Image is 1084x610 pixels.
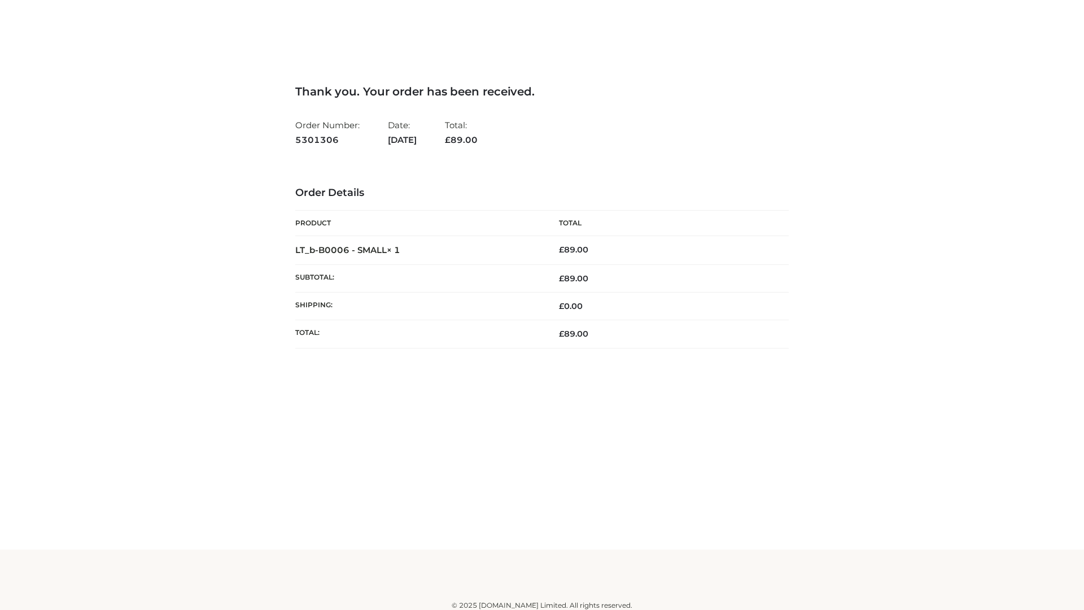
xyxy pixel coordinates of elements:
[388,115,417,150] li: Date:
[295,115,360,150] li: Order Number:
[387,245,400,255] strong: × 1
[542,211,789,236] th: Total
[559,301,564,311] span: £
[445,134,478,145] span: 89.00
[559,301,583,311] bdi: 0.00
[295,133,360,147] strong: 5301306
[559,273,564,284] span: £
[559,329,588,339] span: 89.00
[388,133,417,147] strong: [DATE]
[295,85,789,98] h3: Thank you. Your order has been received.
[445,134,451,145] span: £
[295,264,542,292] th: Subtotal:
[445,115,478,150] li: Total:
[559,273,588,284] span: 89.00
[559,329,564,339] span: £
[295,211,542,236] th: Product
[295,320,542,348] th: Total:
[295,187,789,199] h3: Order Details
[559,245,588,255] bdi: 89.00
[295,245,400,255] strong: LT_b-B0006 - SMALL
[295,293,542,320] th: Shipping:
[559,245,564,255] span: £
